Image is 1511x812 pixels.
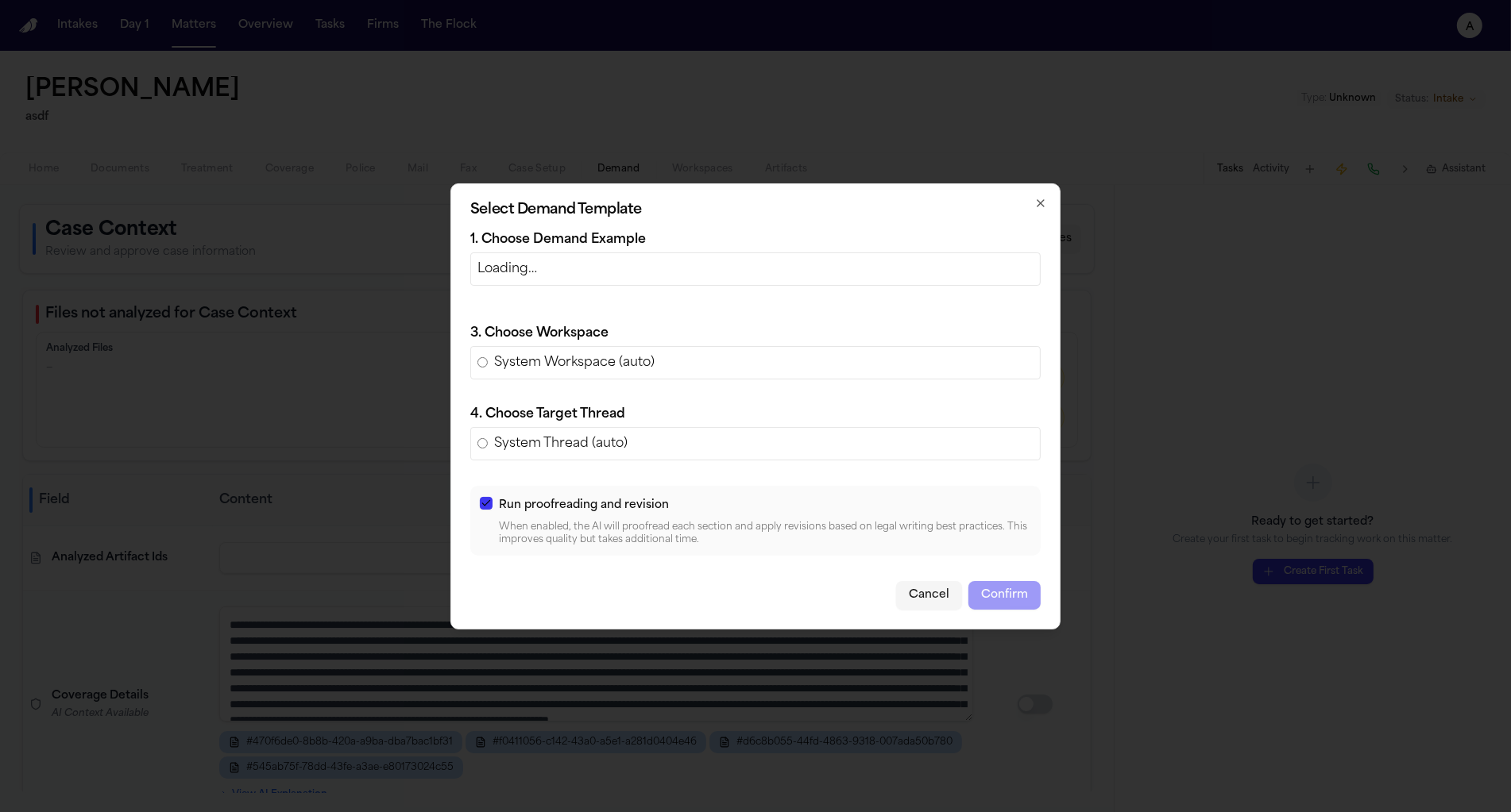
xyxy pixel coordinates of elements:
p: 1. Choose Demand Example [470,230,1041,249]
span: System Workspace (auto) [494,353,655,372]
span: System Thread (auto) [494,434,628,453]
button: Cancel [896,581,962,610]
h2: Select Demand Template [470,203,1041,217]
p: 4. Choose Target Thread [470,405,1041,424]
span: Run proofreading and revision [499,499,669,511]
input: System Thread (auto) [477,438,488,448]
p: When enabled, the AI will proofread each section and apply revisions based on legal writing best ... [499,521,1031,546]
p: Loading… [477,260,1034,279]
input: System Workspace (auto) [477,357,488,368]
p: 3. Choose Workspace [470,324,1041,343]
